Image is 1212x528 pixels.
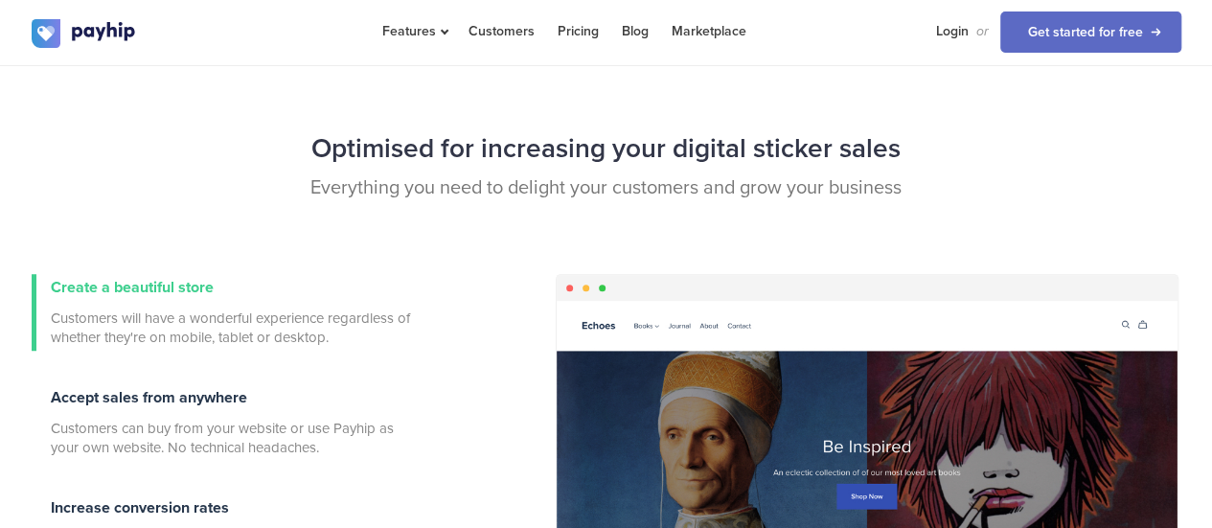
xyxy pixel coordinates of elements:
[51,388,247,407] span: Accept sales from anywhere
[51,419,415,457] span: Customers can buy from your website or use Payhip as your own website. No technical headaches.
[32,384,415,461] a: Accept sales from anywhere Customers can buy from your website or use Payhip as your own website....
[32,174,1181,202] p: Everything you need to delight your customers and grow your business
[51,278,214,297] span: Create a beautiful store
[32,19,137,48] img: logo.svg
[382,23,446,39] span: Features
[32,124,1181,174] h2: Optimised for increasing your digital sticker sales
[51,498,229,517] span: Increase conversion rates
[51,309,415,347] span: Customers will have a wonderful experience regardless of whether they're on mobile, tablet or des...
[1000,11,1181,53] a: Get started for free
[32,274,415,351] a: Create a beautiful store Customers will have a wonderful experience regardless of whether they're...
